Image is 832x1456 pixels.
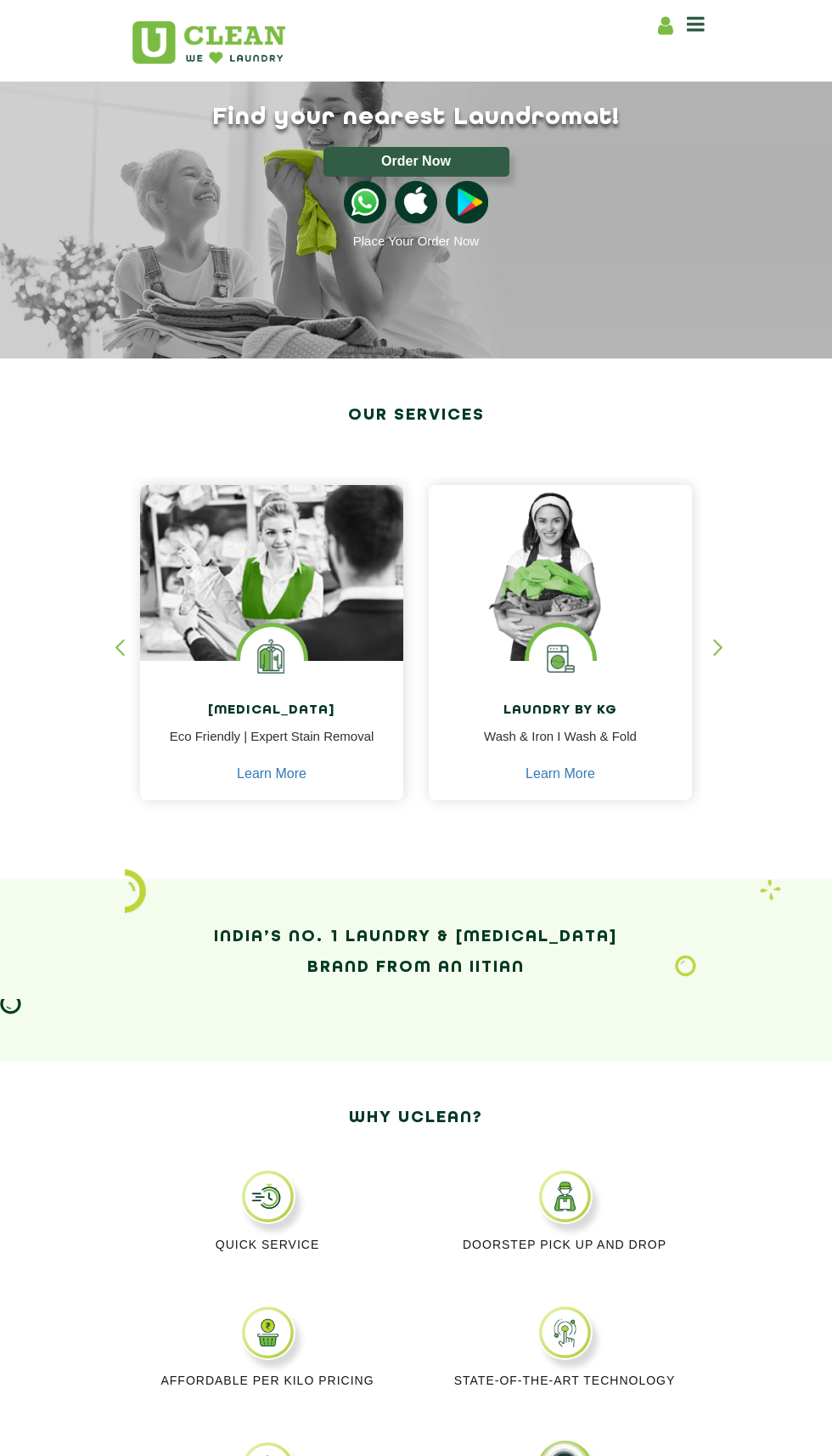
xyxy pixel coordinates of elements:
img: whatsappicon.png [344,181,386,223]
p: Wash & Iron I Wash & Fold [441,727,679,765]
img: Drycleaners near me [140,485,403,697]
img: STATE_OF_THE_ART_TECHNOLOGY_11zon.webp [537,1305,593,1360]
img: icon_2.png [125,869,146,913]
p: Eco Friendly | Expert Stain Removal [153,727,391,765]
img: QUICK_SERVICE_11zon.webp [240,1169,295,1224]
img: DOORSTEP_PICK_UP_AND_DROP_11zon.webp [537,1169,593,1224]
p: State-of-the-art Technology [429,1373,700,1388]
h1: Find your nearest Laundromat! [119,104,713,132]
img: laundry washing machine [529,627,593,691]
img: UClean Laundry and Dry Cleaning [132,21,285,64]
img: playstoreicon.png [446,181,488,223]
h4: Laundry by Kg [441,703,679,719]
img: Laundry wash and iron [760,879,781,900]
button: Order Now [323,147,509,177]
h2: India’s No. 1 Laundry & [MEDICAL_DATA] Brand from an IITian [132,922,700,983]
img: a girl with laundry basket [429,485,692,661]
img: apple-icon.png [395,181,437,223]
img: Laundry [675,955,696,977]
h4: [MEDICAL_DATA] [153,703,391,719]
p: Affordable per kilo pricing [132,1373,403,1388]
p: Doorstep Pick up and Drop [429,1237,700,1252]
img: affordable_per_kilo_pricing_11zon.webp [240,1305,295,1360]
h2: Our Services [132,400,700,431]
p: Quick Service [132,1237,403,1252]
img: Laundry Services near me [240,627,304,691]
h2: Why Uclean? [132,1103,700,1133]
a: Learn More [526,766,595,782]
a: Learn More [237,766,306,782]
a: Place Your Order Now [353,234,479,248]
